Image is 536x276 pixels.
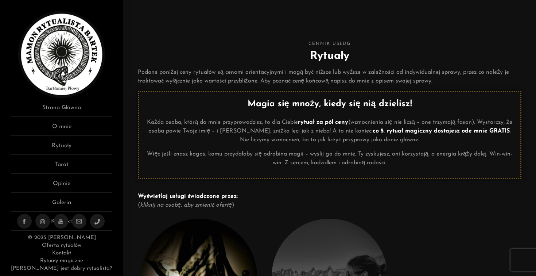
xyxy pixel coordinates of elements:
[11,179,112,193] a: Opinie
[144,118,515,144] p: Każda osoba, którą do mnie przyprowadzisz, to dla Ciebie (wzmocnienia się nie liczą – one trzymaj...
[11,103,112,117] a: Strona Główna
[42,243,81,248] a: Oferta rytuałów
[11,141,112,155] a: Rytuały
[373,128,509,134] strong: co 5. rytuał magiczny dostajesz ode mnie GRATIS
[11,122,112,136] a: O mnie
[11,198,112,212] a: Galeria
[40,258,83,264] a: Rytuały magiczne
[11,160,112,174] a: Tarot
[298,119,348,125] strong: rytuał za pół ceny
[248,100,412,108] strong: Magia się mnoży, kiedy się nią dzielisz!
[138,40,521,48] span: Cennik usług
[140,202,232,208] em: kliknij na osobę, aby zmienić ofertę
[138,68,521,85] p: Podane poniżej ceny rytuałów są cenami orientacyjnymi i mogą być niższe lub wyższe w zależności o...
[11,266,112,271] a: [PERSON_NAME] jest dobry rytualista?
[52,250,71,256] a: Kontakt
[138,48,521,64] h2: Rytuały
[18,11,105,98] img: Rytualista Bartek
[144,150,515,167] p: Więc jeśli znasz kogoś, komu przydałaby się odrobina magii – wyślij go do mnie. Ty zyskujesz, oni...
[138,193,237,199] strong: Wyświetlaj usługi świadczone przez:
[138,192,521,210] p: ( )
